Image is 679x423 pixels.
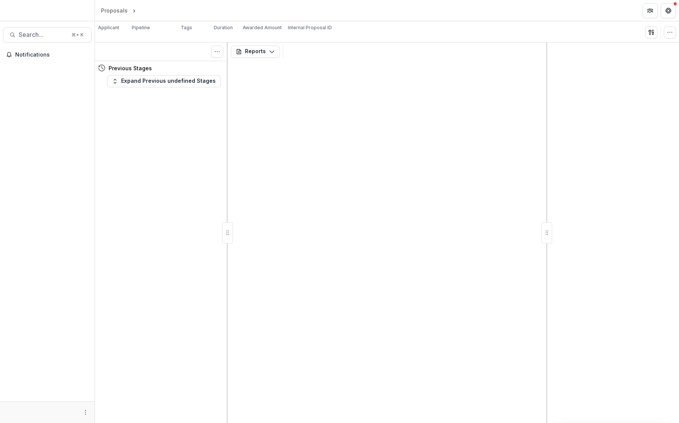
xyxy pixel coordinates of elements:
div: Proposals [101,6,128,14]
span: Search... [19,31,67,38]
a: Proposals [98,5,131,16]
span: Notifications [15,52,88,58]
button: Notifications [3,49,92,61]
p: Tags [181,24,192,31]
p: Pipeline [132,24,150,31]
h4: Previous Stages [109,64,152,72]
div: ⌘ + K [70,31,85,39]
nav: breadcrumb [98,5,170,16]
p: Awarded Amount [243,24,282,31]
button: Search... [3,27,92,43]
button: More [81,408,90,417]
button: Expand Previous undefined Stages [107,75,221,87]
button: Toggle View Cancelled Tasks [211,46,223,58]
button: Get Help [661,3,676,18]
p: Applicant [98,24,119,31]
button: Reports [231,46,280,58]
p: Duration [214,24,233,31]
button: Partners [643,3,658,18]
p: Internal Proposal ID [288,24,332,31]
